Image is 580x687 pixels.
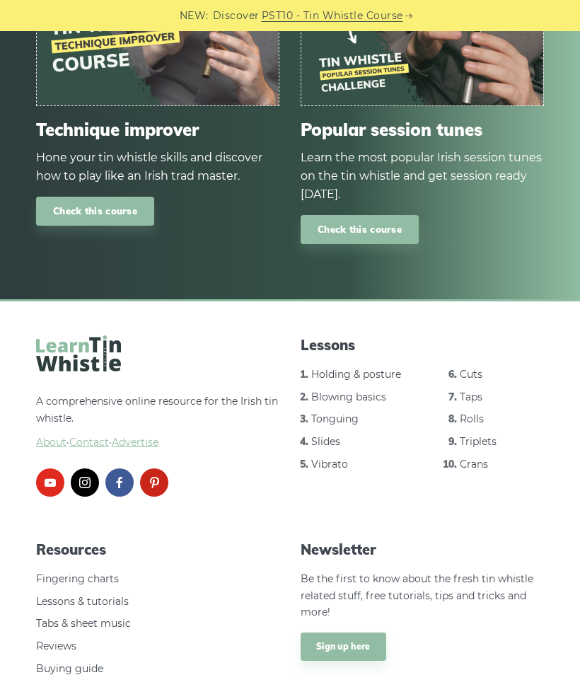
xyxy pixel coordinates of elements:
[301,335,544,355] span: Lessons
[36,468,64,497] a: youtube
[112,436,158,449] span: Advertise
[460,458,488,470] a: Crans
[301,540,544,560] span: Newsletter
[460,368,482,381] a: Cuts
[36,393,279,451] p: A comprehensive online resource for the Irish tin whistle.
[460,412,484,425] a: Rolls
[36,662,103,675] a: Buying guide
[69,436,109,449] span: Contact
[311,458,348,470] a: Vibrato
[180,8,209,24] span: NEW:
[301,571,544,621] p: Be the first to know about the fresh tin whistle related stuff, free tutorials, tips and tricks a...
[213,8,260,24] span: Discover
[36,197,154,226] a: Check this course
[140,468,168,497] a: pinterest
[311,412,359,425] a: Tonguing
[36,149,279,185] div: Hone your tin whistle skills and discover how to play like an Irish trad master.
[36,335,121,371] img: LearnTinWhistle.com
[69,436,158,449] a: Contact·Advertise
[105,468,134,497] a: facebook
[36,572,119,585] a: Fingering charts
[301,120,544,140] span: Popular session tunes
[311,435,340,448] a: Slides
[311,391,386,403] a: Blowing basics
[36,436,66,449] a: About
[36,120,279,140] span: Technique improver
[36,595,129,608] a: Lessons & tutorials
[311,368,401,381] a: Holding & posture
[36,640,76,652] a: Reviews
[460,391,482,403] a: Taps
[262,8,403,24] a: PST10 - Tin Whistle Course
[36,434,279,451] span: ·
[301,633,386,661] a: Sign up here
[460,435,497,448] a: Triplets
[71,468,99,497] a: instagram
[36,540,279,560] span: Resources
[36,617,131,630] a: Tabs & sheet music
[301,149,544,204] div: Learn the most popular Irish session tunes on the tin whistle and get session ready [DATE].
[301,215,419,244] a: Check this course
